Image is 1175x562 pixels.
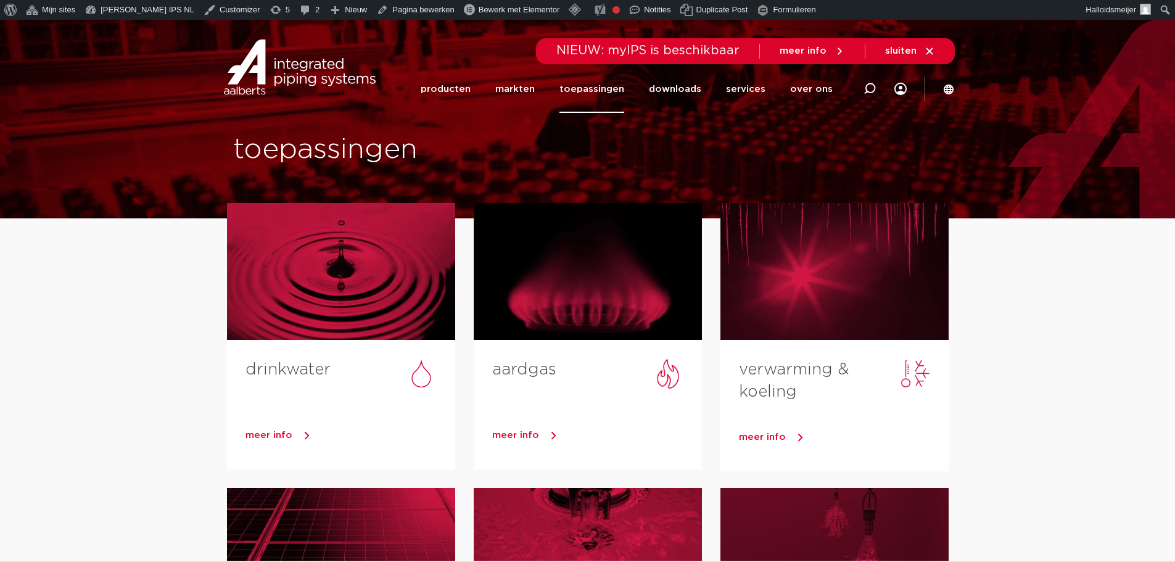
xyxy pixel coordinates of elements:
span: NIEUW: myIPS is beschikbaar [556,44,740,57]
a: downloads [649,65,701,113]
nav: Menu [421,65,833,113]
h1: toepassingen [233,130,582,170]
a: verwarming & koeling [739,362,849,400]
a: producten [421,65,471,113]
a: services [726,65,765,113]
a: meer info [245,426,455,445]
a: drinkwater [245,362,331,378]
span: meer info [492,431,539,440]
a: over ons [790,65,833,113]
span: meer info [739,432,786,442]
span: Bewerk met Elementor [479,5,560,14]
a: meer info [739,428,949,447]
a: sluiten [885,46,935,57]
: my IPS [894,64,907,114]
span: idsmeijer [1104,5,1136,14]
a: markten [495,65,535,113]
a: toepassingen [559,65,624,113]
nav: Menu [894,64,907,114]
a: aardgas [492,362,556,378]
a: meer info [492,426,702,445]
span: sluiten [885,46,917,56]
div: Focus keyphrase niet ingevuld [612,6,620,14]
a: meer info [780,46,845,57]
span: meer info [245,431,292,440]
span: meer info [780,46,827,56]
